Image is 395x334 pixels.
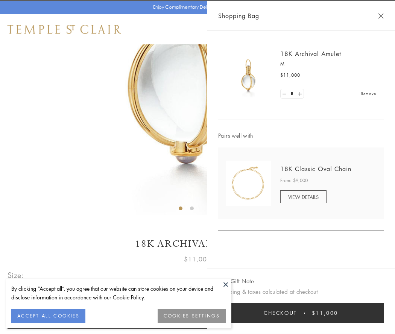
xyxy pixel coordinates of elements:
[280,190,327,203] a: VIEW DETAILS
[288,193,319,200] span: VIEW DETAILS
[218,276,254,286] button: Add Gift Note
[218,303,384,323] button: Checkout $11,000
[281,89,288,99] a: Set quantity to 0
[280,50,341,58] a: 18K Archival Amulet
[11,284,226,302] div: By clicking “Accept all”, you agree that our website can store cookies on your device and disclos...
[158,309,226,323] button: COOKIES SETTINGS
[8,25,121,34] img: Temple St. Clair
[218,11,259,21] span: Shopping Bag
[11,309,85,323] button: ACCEPT ALL COOKIES
[280,60,376,68] p: M
[264,309,297,317] span: Checkout
[218,131,384,140] span: Pairs well with
[280,165,351,173] a: 18K Classic Oval Chain
[312,309,338,317] span: $11,000
[361,90,376,98] a: Remove
[296,89,303,99] a: Set quantity to 2
[8,237,387,250] h1: 18K Archival Amulet
[218,287,384,296] p: Shipping & taxes calculated at checkout
[280,177,308,184] span: From: $9,000
[184,254,211,264] span: $11,000
[378,13,384,19] button: Close Shopping Bag
[226,53,271,98] img: 18K Archival Amulet
[8,269,24,281] span: Size:
[280,71,300,79] span: $11,000
[226,161,271,206] img: N88865-OV18
[153,3,239,11] p: Enjoy Complimentary Delivery & Returns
